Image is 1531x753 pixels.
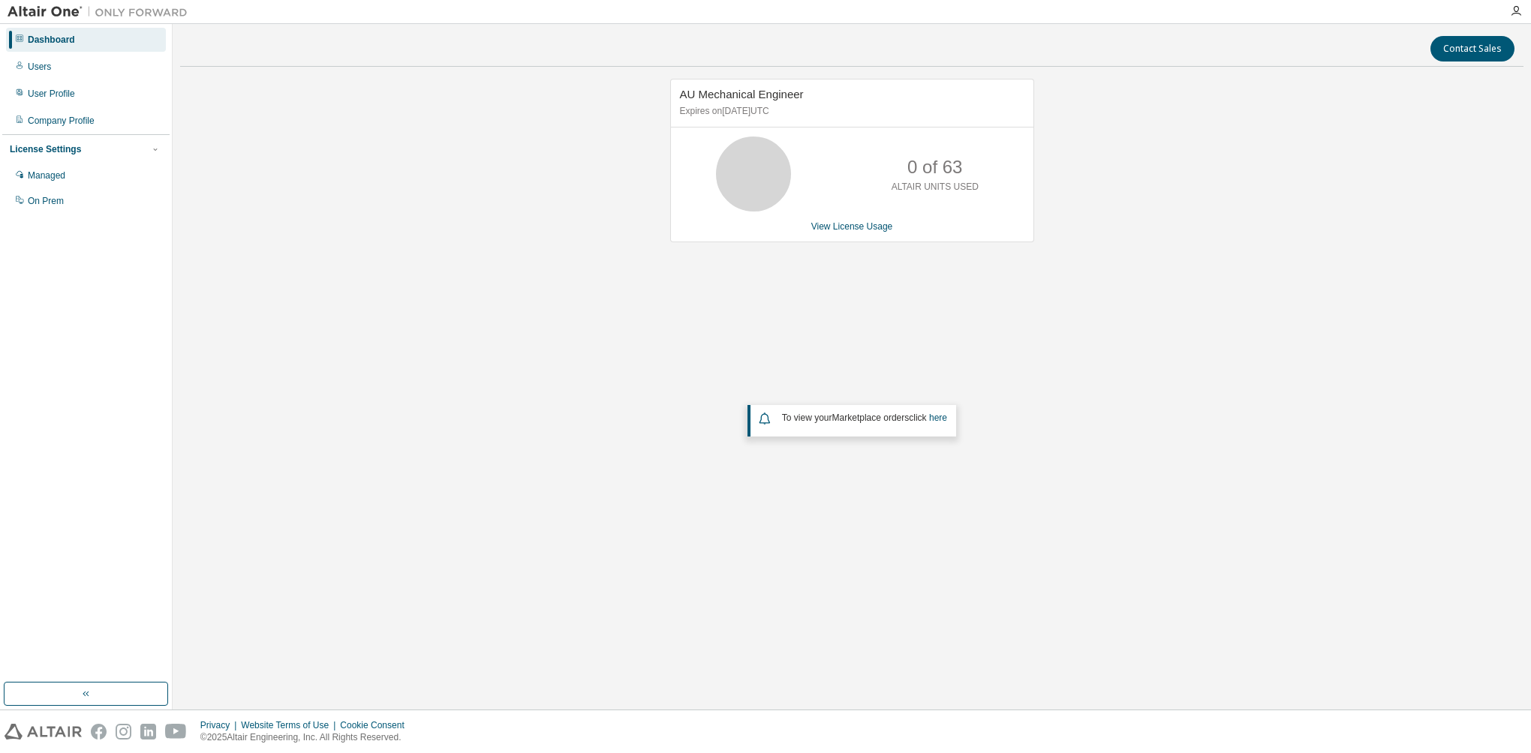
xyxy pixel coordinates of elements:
div: License Settings [10,143,81,155]
a: View License Usage [811,221,893,232]
button: Contact Sales [1430,36,1514,61]
img: facebook.svg [91,724,107,739]
img: altair_logo.svg [5,724,82,739]
div: Users [28,61,51,73]
p: Expires on [DATE] UTC [680,105,1021,118]
a: here [929,412,947,423]
div: Privacy [200,719,241,731]
div: Company Profile [28,115,95,127]
p: 0 of 63 [907,154,962,180]
span: To view your click [782,412,947,423]
img: youtube.svg [165,724,187,739]
div: On Prem [28,195,64,207]
div: Dashboard [28,34,75,46]
div: Cookie Consent [340,719,413,731]
img: instagram.svg [116,724,131,739]
img: linkedin.svg [140,724,156,739]
em: Marketplace orders [832,412,910,423]
div: User Profile [28,88,75,100]
span: AU Mechanical Engineer [680,88,804,100]
div: Managed [28,169,65,181]
p: © 2025 Altair Engineering, Inc. All Rights Reserved. [200,731,414,744]
p: ALTAIR UNITS USED [892,181,979,193]
img: Altair One [8,4,195,19]
div: Website Terms of Use [241,719,340,731]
